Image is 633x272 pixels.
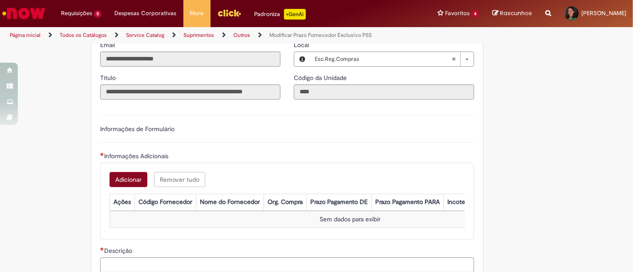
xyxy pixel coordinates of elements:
span: Necessários [100,247,104,251]
span: Esc.Reg.Compras [315,52,451,66]
td: Sem dados para exibir [110,211,591,228]
span: Necessários [100,152,104,156]
label: Informações de Formulário [100,125,174,133]
a: Esc.Reg.ComprasLimpar campo Local [310,52,474,66]
img: ServiceNow [1,4,47,22]
span: Requisições [61,9,92,18]
span: Despesas Corporativas [115,9,177,18]
span: 4 [471,10,479,18]
span: [PERSON_NAME] [581,9,626,17]
label: Somente leitura - Título [100,73,118,82]
input: Código da Unidade [294,84,474,100]
span: 5 [94,10,101,18]
span: More [190,9,204,18]
a: Rascunhos [492,9,532,18]
input: Email [100,52,280,67]
span: Rascunhos [500,9,532,17]
a: Outros [233,32,250,39]
button: Local, Visualizar este registro Esc.Reg.Compras [294,52,310,66]
ul: Trilhas de página [7,27,415,44]
th: Ações [110,194,134,210]
th: Incoterms [443,194,479,210]
th: Nome do Fornecedor [196,194,264,210]
span: Somente leitura - Título [100,74,118,82]
input: Título [100,84,280,100]
span: Local [294,41,311,49]
a: Página inicial [10,32,41,39]
a: Todos os Catálogos [60,32,107,39]
abbr: Limpar campo Local [447,52,460,66]
span: Informações Adicionais [104,152,170,160]
a: Service Catalog [126,32,164,39]
a: Modificar Prazo Fornecedor Exclusivo PSS [269,32,372,39]
button: Add a row for Informações Adicionais [110,172,147,187]
th: Org. Compra [264,194,306,210]
span: Somente leitura - Código da Unidade [294,74,349,82]
a: Suprimentos [183,32,214,39]
span: Descrição [104,247,134,255]
p: +GenAi [284,9,306,20]
img: click_logo_yellow_360x200.png [217,6,241,20]
th: Prazo Pagamento DE [306,194,371,210]
span: Favoritos [445,9,470,18]
th: Prazo Pagamento PARA [371,194,443,210]
th: Código Fornecedor [134,194,196,210]
div: Padroniza [255,9,306,20]
label: Somente leitura - Email [100,40,117,49]
label: Somente leitura - Código da Unidade [294,73,349,82]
